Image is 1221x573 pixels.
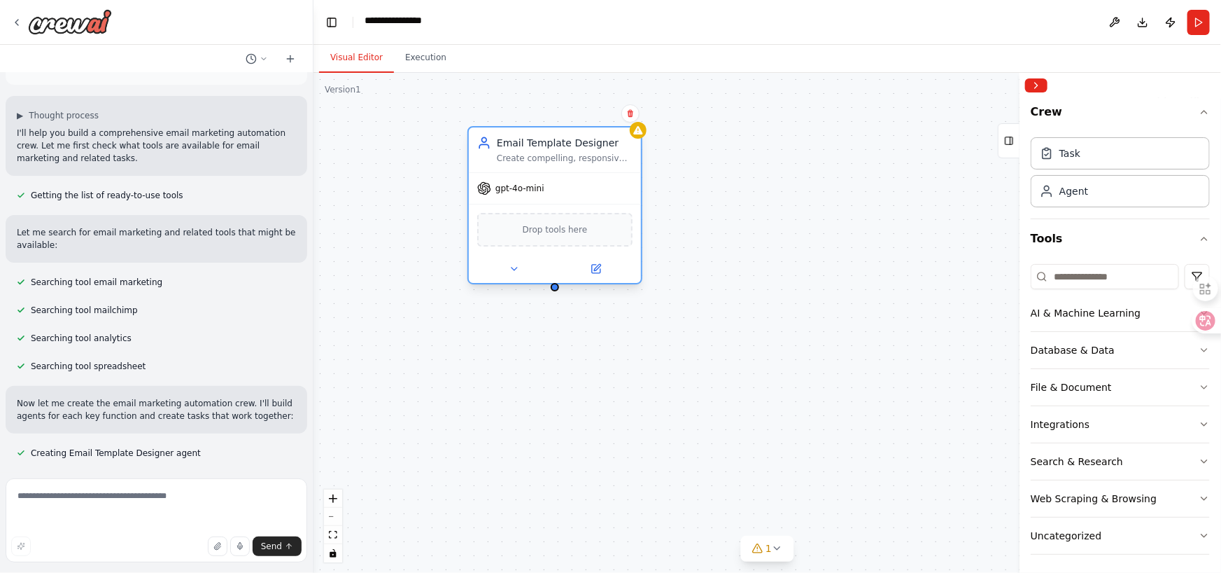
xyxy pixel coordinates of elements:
div: Search & Research [1031,455,1123,469]
span: Searching tool analytics [31,333,132,344]
button: fit view [324,526,342,544]
span: Drop tools here [523,223,588,237]
button: Open in side panel [556,261,635,277]
button: Start a new chat [279,50,302,67]
img: Logo [28,9,112,34]
span: Send [261,541,282,552]
div: Email Template DesignerCreate compelling, responsive email templates that align with {brand_guide... [467,129,642,287]
button: Tools [1031,219,1210,258]
span: ▶ [17,110,23,121]
div: Crew [1031,132,1210,219]
button: ▶Thought process [17,110,99,121]
button: Uncategorized [1031,518,1210,554]
span: gpt-4o-mini [495,183,544,194]
button: Hide left sidebar [322,13,341,32]
button: zoom out [324,508,342,526]
button: Web Scraping & Browsing [1031,481,1210,517]
span: Thought process [29,110,99,121]
span: Searching tool spreadsheet [31,361,146,372]
p: Let me search for email marketing and related tools that might be available: [17,226,296,251]
span: Getting the list of ready-to-use tools [31,190,183,201]
button: Delete node [621,104,640,123]
div: Tools [1031,258,1210,566]
button: AI & Machine Learning [1031,295,1210,331]
div: React Flow controls [324,490,342,562]
div: Integrations [1031,417,1089,432]
span: 1 [765,541,772,555]
button: Improve this prompt [11,537,31,556]
div: Version 1 [325,84,361,95]
button: File & Document [1031,369,1210,406]
div: Email Template Designer [497,136,633,150]
button: 1 [740,536,794,562]
div: Agent [1059,184,1088,198]
button: Visual Editor [319,43,394,73]
button: Click to speak your automation idea [230,537,250,556]
button: Crew [1031,98,1210,132]
button: Integrations [1031,406,1210,443]
button: Toggle Sidebar [1014,73,1025,573]
button: Database & Data [1031,332,1210,368]
span: Searching tool mailchimp [31,305,138,316]
div: Uncategorized [1031,529,1101,543]
div: Create compelling, responsive email templates that align with {brand_guidelines} and convert subs... [497,153,633,164]
div: AI & Machine Learning [1031,306,1141,320]
div: Database & Data [1031,343,1115,357]
p: I'll help you build a comprehensive email marketing automation crew. Let me first check what tool... [17,127,296,165]
p: Now let me create the email marketing automation crew. I'll build agents for each key function an... [17,397,296,422]
button: Collapse right sidebar [1025,78,1047,92]
button: Execution [394,43,458,73]
button: Send [253,537,302,556]
button: zoom in [324,490,342,508]
nav: breadcrumb [365,13,459,31]
div: Web Scraping & Browsing [1031,492,1157,506]
button: toggle interactivity [324,544,342,562]
button: Upload files [208,537,227,556]
div: Task [1059,146,1080,160]
button: Search & Research [1031,443,1210,480]
button: Switch to previous chat [240,50,274,67]
div: File & Document [1031,380,1112,394]
span: Creating Email Template Designer agent [31,448,201,459]
span: Searching tool email marketing [31,277,162,288]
